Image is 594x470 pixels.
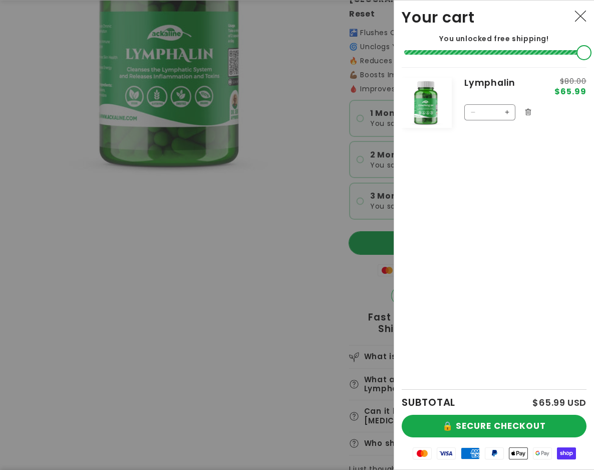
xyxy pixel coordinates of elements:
button: Close [569,6,591,28]
button: 🔒 SECURE CHECKOUT [402,415,586,437]
p: $65.99 USD [532,398,586,407]
span: $65.99 [554,88,586,96]
h2: SUBTOTAL [402,397,455,407]
a: Lymphalin [464,78,541,89]
input: Quantity for Lymphalin [481,104,499,120]
p: You unlocked free shipping! [402,34,586,43]
h2: Your cart [402,8,475,27]
s: $80.00 [554,78,586,85]
button: Remove Lymphalin [520,104,535,119]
